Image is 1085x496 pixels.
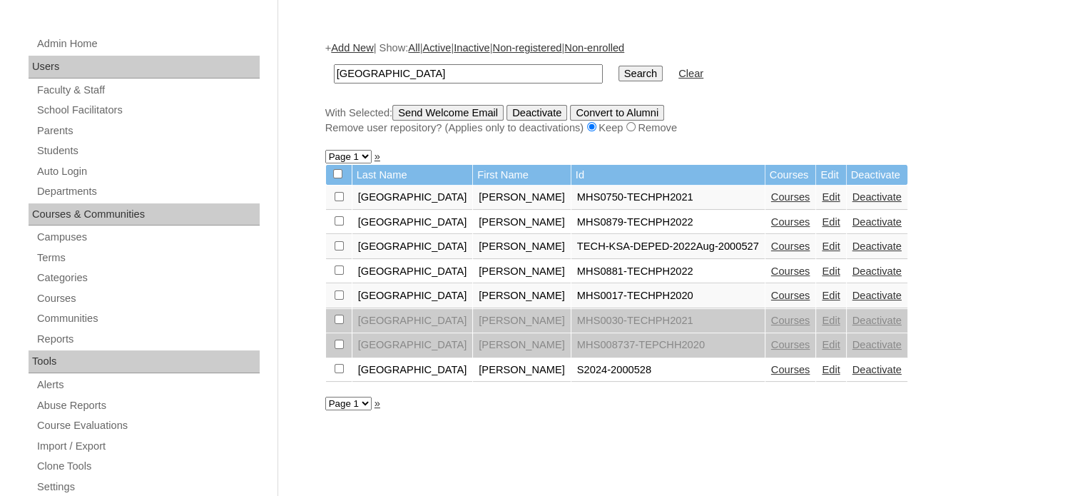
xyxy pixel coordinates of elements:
[36,330,260,348] a: Reports
[36,183,260,201] a: Departments
[822,216,840,228] a: Edit
[571,186,765,210] td: MHS0750-TECHPH2021
[852,339,902,350] a: Deactivate
[352,211,473,235] td: [GEOGRAPHIC_DATA]
[473,309,571,333] td: [PERSON_NAME]
[571,211,765,235] td: MHS0879-TECHPH2022
[771,216,810,228] a: Courses
[392,105,504,121] input: Send Welcome Email
[822,241,840,252] a: Edit
[852,315,902,326] a: Deactivate
[822,339,840,350] a: Edit
[852,241,902,252] a: Deactivate
[36,228,260,246] a: Campuses
[36,122,260,140] a: Parents
[571,358,765,383] td: S2024-2000528
[352,333,473,358] td: [GEOGRAPHIC_DATA]
[771,191,810,203] a: Courses
[36,81,260,99] a: Faculty & Staff
[325,121,1031,136] div: Remove user repository? (Applies only to deactivations) Keep Remove
[36,417,260,435] a: Course Evaluations
[765,165,816,186] td: Courses
[36,249,260,267] a: Terms
[473,235,571,259] td: [PERSON_NAME]
[331,42,373,54] a: Add New
[570,105,664,121] input: Convert to Alumni
[352,165,473,186] td: Last Name
[36,163,260,181] a: Auto Login
[852,265,902,277] a: Deactivate
[852,216,902,228] a: Deactivate
[571,284,765,308] td: MHS0017-TECHPH2020
[618,66,663,81] input: Search
[571,165,765,186] td: Id
[422,42,451,54] a: Active
[325,41,1031,135] div: + | Show: | | | |
[571,235,765,259] td: TECH-KSA-DEPED-2022Aug-2000527
[36,478,260,496] a: Settings
[771,339,810,350] a: Courses
[334,64,603,83] input: Search
[852,364,902,375] a: Deactivate
[36,437,260,455] a: Import / Export
[822,191,840,203] a: Edit
[352,235,473,259] td: [GEOGRAPHIC_DATA]
[36,35,260,53] a: Admin Home
[473,260,571,284] td: [PERSON_NAME]
[473,211,571,235] td: [PERSON_NAME]
[29,56,260,79] div: Users
[352,284,473,308] td: [GEOGRAPHIC_DATA]
[822,265,840,277] a: Edit
[454,42,490,54] a: Inactive
[375,151,380,162] a: »
[352,186,473,210] td: [GEOGRAPHIC_DATA]
[822,290,840,301] a: Edit
[29,350,260,373] div: Tools
[36,310,260,328] a: Communities
[492,42,561,54] a: Non-registered
[571,309,765,333] td: MHS0030-TECHPH2021
[375,398,380,409] a: »
[564,42,624,54] a: Non-enrolled
[473,186,571,210] td: [PERSON_NAME]
[771,265,810,277] a: Courses
[506,105,567,121] input: Deactivate
[325,105,1031,136] div: With Selected:
[678,68,703,79] a: Clear
[571,333,765,358] td: MHS008737-TEPCHH2020
[352,358,473,383] td: [GEOGRAPHIC_DATA]
[852,191,902,203] a: Deactivate
[822,364,840,375] a: Edit
[852,290,902,301] a: Deactivate
[36,101,260,119] a: School Facilitators
[473,358,571,383] td: [PERSON_NAME]
[29,203,260,226] div: Courses & Communities
[473,333,571,358] td: [PERSON_NAME]
[36,397,260,415] a: Abuse Reports
[473,165,571,186] td: First Name
[771,364,810,375] a: Courses
[36,142,260,160] a: Students
[36,376,260,394] a: Alerts
[36,269,260,287] a: Categories
[816,165,845,186] td: Edit
[771,315,810,326] a: Courses
[771,290,810,301] a: Courses
[847,165,907,186] td: Deactivate
[571,260,765,284] td: MHS0881-TECHPH2022
[771,241,810,252] a: Courses
[408,42,419,54] a: All
[822,315,840,326] a: Edit
[352,260,473,284] td: [GEOGRAPHIC_DATA]
[473,284,571,308] td: [PERSON_NAME]
[36,457,260,475] a: Clone Tools
[36,290,260,308] a: Courses
[352,309,473,333] td: [GEOGRAPHIC_DATA]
